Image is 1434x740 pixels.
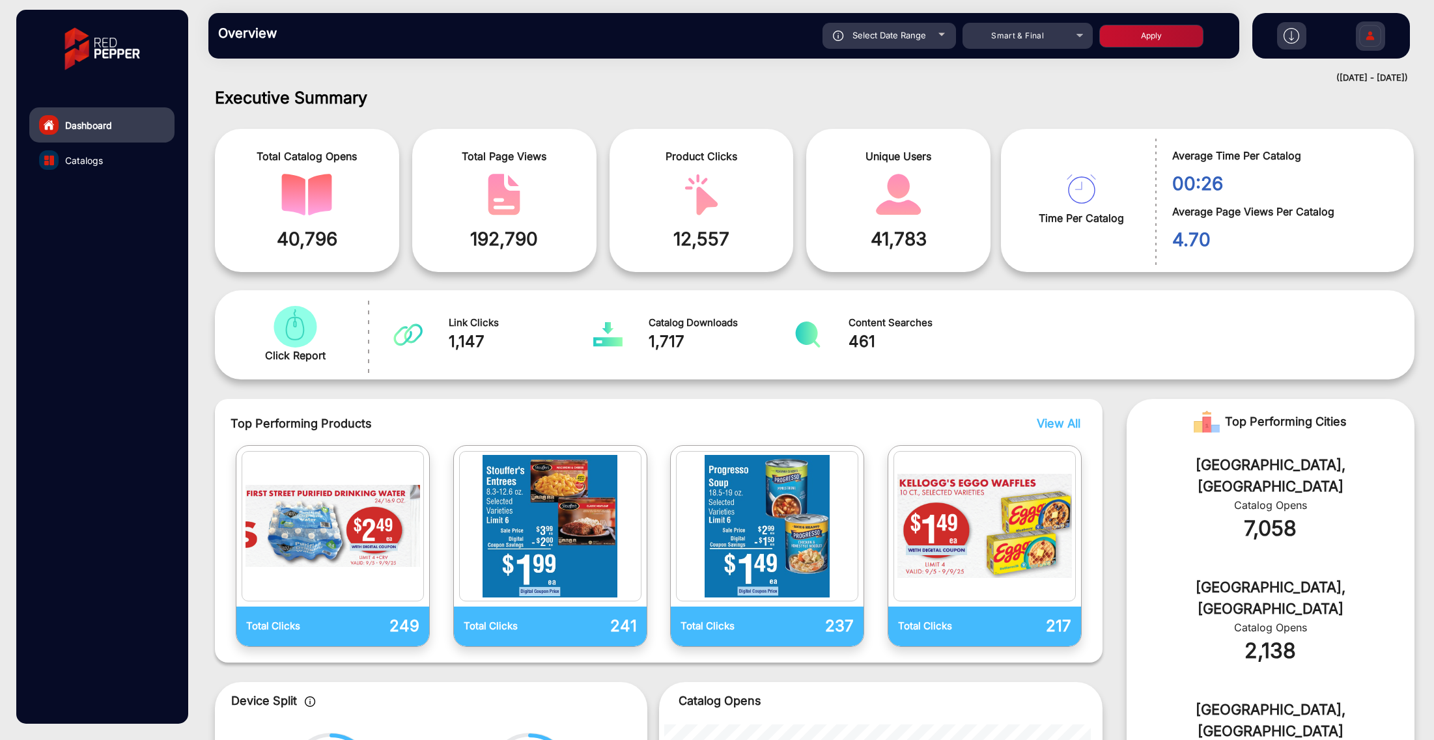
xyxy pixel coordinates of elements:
span: Top Performing Products [231,415,885,432]
span: 192,790 [422,225,587,253]
p: 249 [333,614,419,638]
img: catalog [873,174,924,215]
img: catalog [676,174,727,215]
div: Catalog Opens [1146,497,1395,513]
span: Total Page Views [422,148,587,164]
img: catalog [593,322,623,348]
span: 12,557 [619,225,784,253]
h3: Overview [218,25,401,41]
span: Click Report [265,348,326,363]
span: 1,147 [449,330,594,353]
span: Catalogs [65,154,103,167]
span: Total Catalog Opens [225,148,389,164]
img: catalog [270,306,320,348]
img: catalog [680,455,854,597]
span: Average Page Views Per Catalog [1172,204,1394,219]
span: 41,783 [816,225,981,253]
a: Dashboard [29,107,175,143]
img: catalog [793,322,822,348]
img: Sign%20Up.svg [1357,15,1384,61]
span: 00:26 [1172,170,1394,197]
img: catalog [1067,174,1096,204]
button: View All [1033,415,1077,432]
img: catalog [897,455,1072,597]
span: Select Date Range [852,30,926,40]
p: Total Clicks [898,619,985,634]
span: Product Clicks [619,148,784,164]
span: Catalog Downloads [649,316,794,331]
p: 217 [985,614,1071,638]
span: 4.70 [1172,226,1394,253]
span: 40,796 [225,225,389,253]
img: catalog [281,174,332,215]
img: vmg-logo [55,16,149,81]
p: 237 [767,614,854,638]
div: Catalog Opens [1146,620,1395,635]
div: [GEOGRAPHIC_DATA], [GEOGRAPHIC_DATA] [1146,577,1395,620]
p: Total Clicks [246,619,333,634]
span: 1,717 [649,330,794,353]
a: Catalogs [29,143,175,178]
img: catalog [44,156,54,165]
span: Smart & Final [991,31,1044,40]
img: home [43,119,55,131]
img: catalog [393,322,423,348]
img: Rank image [1194,409,1220,435]
img: catalog [463,455,638,597]
p: 241 [550,614,637,638]
span: 461 [849,330,994,353]
span: Link Clicks [449,316,594,331]
span: Device Split [231,694,297,707]
img: catalog [479,174,529,215]
img: h2download.svg [1284,28,1299,44]
span: View All [1037,417,1080,430]
img: icon [833,31,844,41]
span: Unique Users [816,148,981,164]
div: 2,138 [1146,635,1395,666]
span: Average Time Per Catalog [1172,148,1394,163]
div: ([DATE] - [DATE]) [195,72,1408,85]
img: icon [305,696,316,707]
span: Dashboard [65,118,112,132]
p: Total Clicks [464,619,550,634]
h1: Executive Summary [215,88,1414,107]
div: 7,058 [1146,513,1395,544]
div: [GEOGRAPHIC_DATA], [GEOGRAPHIC_DATA] [1146,454,1395,497]
span: Content Searches [849,316,994,331]
p: Catalog Opens [679,692,1084,709]
p: Total Clicks [681,619,767,634]
span: Top Performing Cities [1225,409,1347,435]
button: Apply [1099,25,1203,48]
img: catalog [246,455,420,597]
